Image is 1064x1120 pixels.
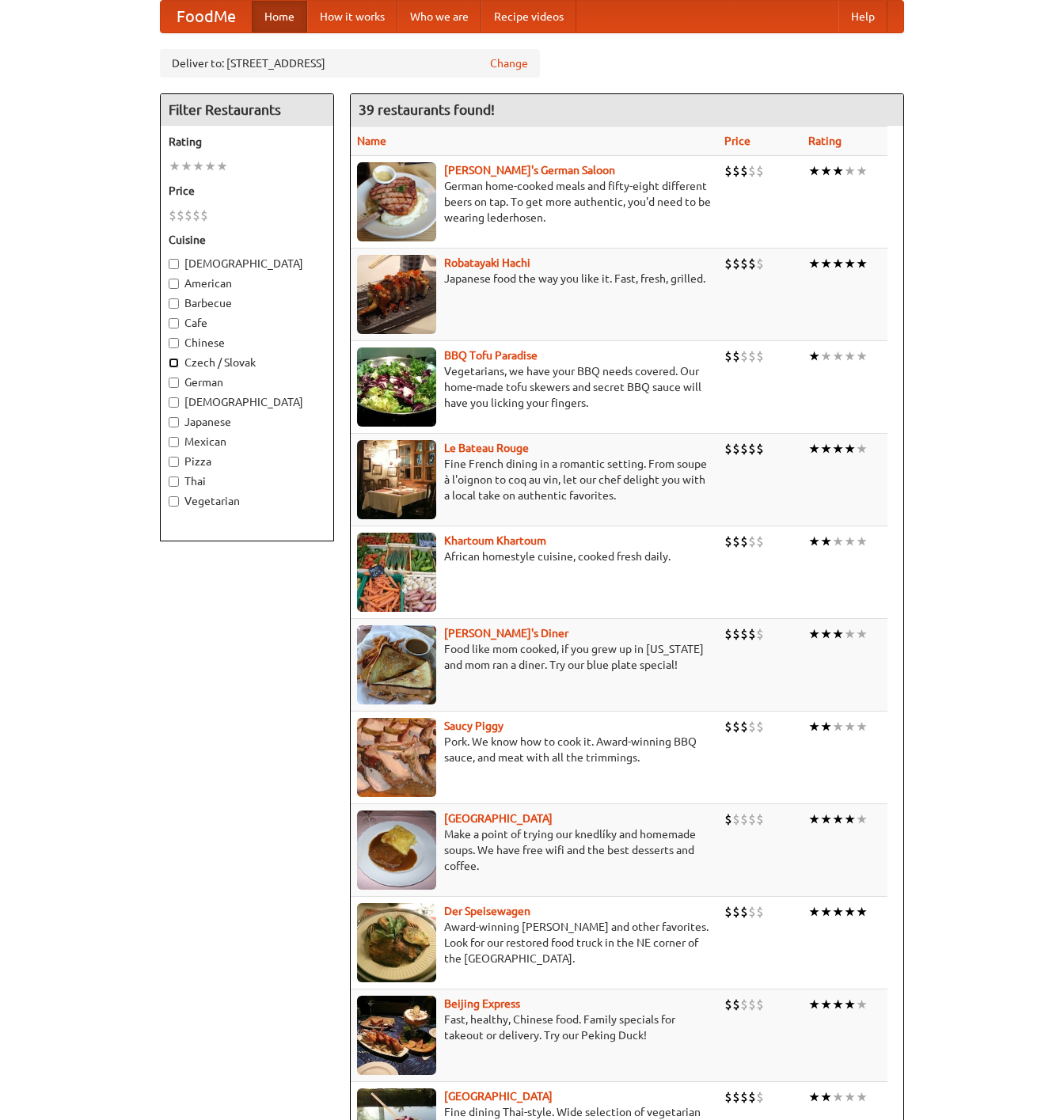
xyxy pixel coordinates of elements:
li: $ [748,533,756,550]
li: $ [724,255,732,272]
li: ★ [856,903,868,921]
a: [GEOGRAPHIC_DATA] [444,812,553,825]
img: bateaurouge.jpg [357,440,436,519]
img: esthers.jpg [357,162,436,241]
img: khartoum.jpg [357,533,436,612]
a: Change [490,55,528,71]
li: ★ [832,1088,844,1106]
input: Pizza [169,457,179,467]
li: ★ [856,996,868,1013]
img: robatayaki.jpg [357,255,436,334]
li: $ [740,162,748,180]
li: ★ [832,162,844,180]
li: ★ [808,533,820,550]
input: Japanese [169,417,179,427]
li: ★ [832,255,844,272]
li: $ [748,718,756,735]
input: Cafe [169,318,179,328]
li: ★ [832,903,844,921]
li: ★ [808,440,820,457]
a: Le Bateau Rouge [444,442,529,454]
li: ★ [844,533,856,550]
li: ★ [856,1088,868,1106]
li: $ [756,903,764,921]
li: ★ [844,811,856,828]
p: African homestyle cuisine, cooked fresh daily. [357,549,712,564]
li: ★ [820,718,832,735]
li: ★ [808,811,820,828]
li: ★ [832,533,844,550]
a: How it works [307,1,397,32]
p: Vegetarians, we have your BBQ needs covered. Our home-made tofu skewers and secret BBQ sauce will... [357,363,712,411]
li: ★ [204,158,216,175]
li: ★ [820,625,832,643]
li: $ [740,718,748,735]
li: $ [732,625,740,643]
li: ★ [808,718,820,735]
li: $ [177,207,184,224]
li: $ [732,162,740,180]
li: $ [724,625,732,643]
li: ★ [856,440,868,457]
li: $ [732,533,740,550]
li: $ [740,996,748,1013]
h5: Cuisine [169,232,325,248]
li: ★ [856,162,868,180]
li: ★ [856,347,868,365]
li: $ [724,718,732,735]
b: Der Speisewagen [444,905,530,917]
p: Make a point of trying our knedlíky and homemade soups. We have free wifi and the best desserts a... [357,826,712,874]
b: Khartoum Khartoum [444,534,546,547]
li: ★ [844,718,856,735]
li: $ [184,207,192,224]
li: $ [732,718,740,735]
li: $ [748,162,756,180]
input: American [169,279,179,289]
p: Fine French dining in a romantic setting. From soupe à l'oignon to coq au vin, let our chef delig... [357,456,712,503]
li: $ [756,996,764,1013]
b: Saucy Piggy [444,719,503,732]
li: $ [748,996,756,1013]
img: saucy.jpg [357,718,436,797]
li: $ [724,347,732,365]
li: ★ [820,255,832,272]
li: ★ [820,996,832,1013]
li: ★ [808,996,820,1013]
input: [DEMOGRAPHIC_DATA] [169,397,179,408]
li: ★ [844,255,856,272]
input: [DEMOGRAPHIC_DATA] [169,259,179,269]
a: BBQ Tofu Paradise [444,349,538,362]
li: $ [756,811,764,828]
li: $ [748,1088,756,1106]
li: ★ [820,162,832,180]
li: ★ [832,440,844,457]
li: $ [724,996,732,1013]
li: $ [732,903,740,921]
label: Barbecue [169,295,325,311]
li: ★ [832,625,844,643]
li: $ [748,440,756,457]
li: ★ [856,625,868,643]
li: $ [748,903,756,921]
li: $ [724,903,732,921]
li: ★ [169,158,180,175]
li: $ [740,347,748,365]
li: ★ [844,440,856,457]
li: ★ [820,811,832,828]
input: Thai [169,476,179,487]
li: $ [192,207,200,224]
li: $ [732,1088,740,1106]
li: $ [756,718,764,735]
b: [PERSON_NAME]'s German Saloon [444,164,615,177]
li: $ [732,347,740,365]
label: Thai [169,473,325,489]
label: Cafe [169,315,325,331]
li: $ [732,440,740,457]
li: $ [748,347,756,365]
li: ★ [832,811,844,828]
a: Who we are [397,1,481,32]
li: $ [732,811,740,828]
li: ★ [808,347,820,365]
